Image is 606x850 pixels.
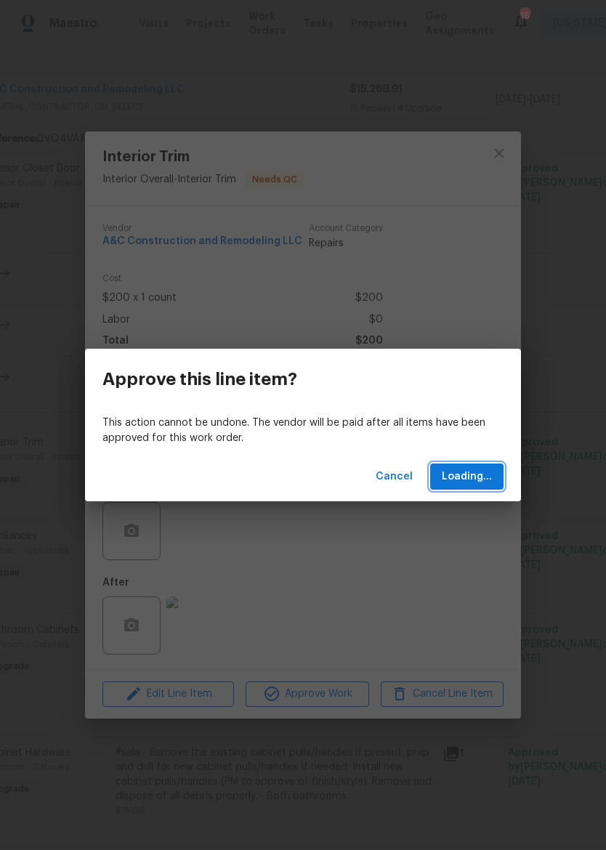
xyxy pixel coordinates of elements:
span: Loading... [442,468,492,486]
h3: Approve this line item? [102,369,297,389]
p: This action cannot be undone. The vendor will be paid after all items have been approved for this... [102,416,504,446]
button: Cancel [370,464,419,490]
span: Cancel [376,468,413,486]
button: Loading... [430,464,504,490]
